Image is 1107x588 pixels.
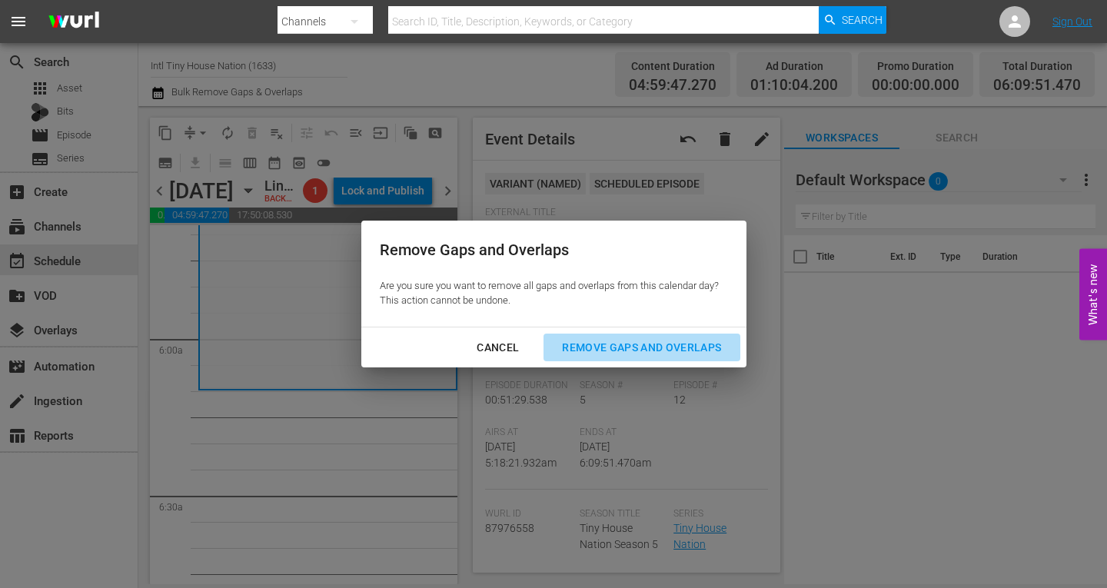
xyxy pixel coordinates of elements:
[9,12,28,31] span: menu
[380,294,719,308] p: This action cannot be undone.
[464,338,531,357] div: Cancel
[458,334,537,362] button: Cancel
[842,6,883,34] span: Search
[380,279,719,294] p: Are you sure you want to remove all gaps and overlaps from this calendar day?
[550,338,733,357] div: Remove Gaps and Overlaps
[1052,15,1092,28] a: Sign Out
[37,4,111,40] img: ans4CAIJ8jUAAAAAAAAAAAAAAAAAAAAAAAAgQb4GAAAAAAAAAAAAAAAAAAAAAAAAJMjXAAAAAAAAAAAAAAAAAAAAAAAAgAT5G...
[1079,248,1107,340] button: Open Feedback Widget
[544,334,740,362] button: Remove Gaps and Overlaps
[380,239,719,261] div: Remove Gaps and Overlaps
